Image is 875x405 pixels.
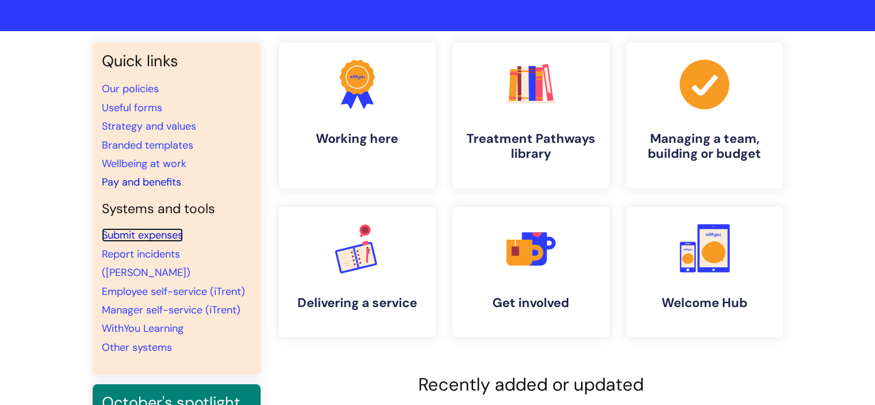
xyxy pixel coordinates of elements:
[279,374,783,395] h2: Recently added or updated
[102,340,172,354] a: Other systems
[453,43,609,188] a: Treatment Pathways library
[102,101,162,115] a: Useful forms
[102,247,190,279] a: Report incidents ([PERSON_NAME])
[102,175,181,189] a: Pay and benefits
[636,296,774,311] h4: Welcome Hub
[288,296,426,311] h4: Delivering a service
[462,131,600,162] h4: Treatment Pathways library
[102,138,193,152] a: Branded templates
[626,43,783,188] a: Managing a team, building or budget
[102,201,251,217] h4: Systems and tools
[102,303,240,317] a: Manager self-service (iTrent)
[102,321,184,335] a: WithYou Learning
[462,296,600,311] h4: Get involved
[102,82,159,96] a: Our policies
[626,207,783,337] a: Welcome Hub
[102,119,196,133] a: Strategy and values
[636,131,774,162] h4: Managing a team, building or budget
[279,43,435,188] a: Working here
[102,52,251,70] h3: Quick links
[279,207,435,337] a: Delivering a service
[102,157,186,171] a: Wellbeing at work
[102,285,245,298] a: Employee self-service (iTrent)
[102,228,183,242] a: Submit expenses
[453,207,609,337] a: Get involved
[288,131,426,146] h4: Working here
